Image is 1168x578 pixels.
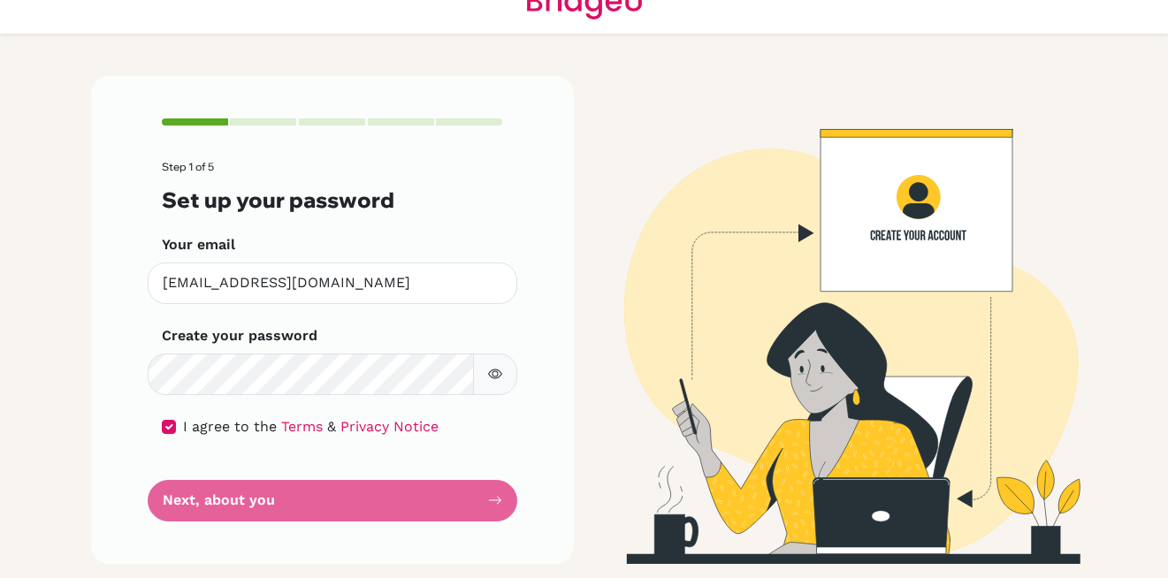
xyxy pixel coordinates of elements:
h3: Set up your password [162,187,503,213]
label: Create your password [162,325,317,346]
input: Insert your email* [148,262,517,304]
span: Step 1 of 5 [162,160,214,173]
a: Privacy Notice [340,418,439,435]
a: Terms [281,418,323,435]
span: & [327,418,336,435]
label: Your email [162,234,235,255]
span: I agree to the [183,418,277,435]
